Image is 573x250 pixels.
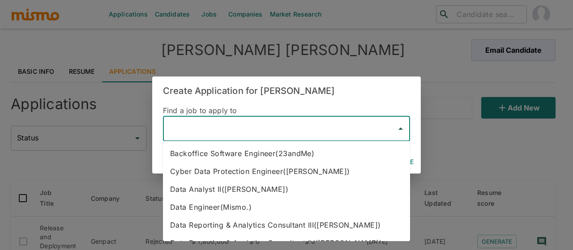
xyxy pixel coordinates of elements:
li: Data Analyst II([PERSON_NAME]) [163,180,410,198]
li: Backoffice Software Engineer(23andMe) [163,144,410,162]
li: Cyber Data Protection Engineer([PERSON_NAME]) [163,162,410,180]
li: Data Engineer(Mismo.) [163,198,410,216]
h2: Create Application for [PERSON_NAME] [152,76,421,105]
button: Close [394,123,407,135]
span: Find a job to apply to [163,106,237,115]
li: Data Reporting & Analytics Consultant III([PERSON_NAME]) [163,216,410,234]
